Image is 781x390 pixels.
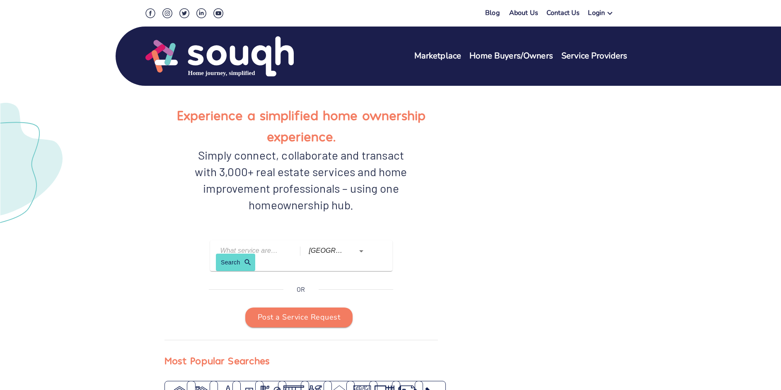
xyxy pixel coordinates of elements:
button: Post a Service Request [245,308,353,327]
img: Facebook Social Icon [145,8,155,18]
img: Souqh Logo [145,35,294,78]
img: LinkedIn Social Icon [196,8,206,18]
a: Service Providers [561,50,628,62]
input: What service are you looking for? [220,245,280,257]
a: Marketplace [414,50,462,62]
a: Contact Us [546,8,580,20]
button: Open [355,245,367,257]
span: Post a Service Request [258,311,340,324]
a: About Us [509,8,538,20]
h1: Experience a simplified home ownership experience. [164,104,438,147]
input: Which city? [309,245,343,257]
div: Most Popular Searches [164,353,270,368]
img: Instagram Social Icon [162,8,172,18]
img: Twitter Social Icon [179,8,189,18]
img: Youtube Social Icon [213,8,223,18]
div: Simply connect, collaborate and transact with 3,000+ real estate services and home improvement pr... [187,147,415,213]
div: Login [588,8,605,20]
a: Blog [485,8,500,17]
a: Home Buyers/Owners [469,50,553,62]
p: OR [297,284,305,294]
